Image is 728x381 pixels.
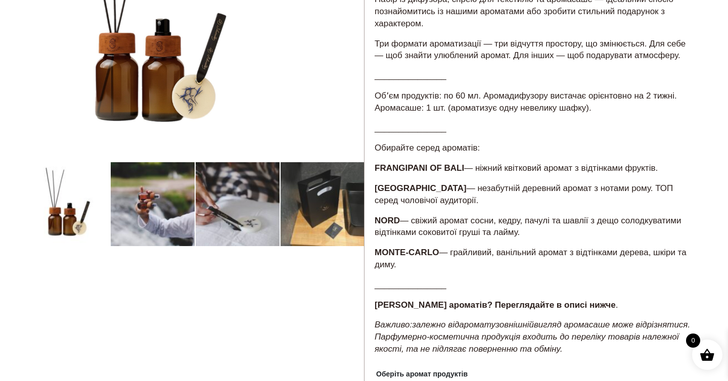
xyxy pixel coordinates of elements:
[495,320,534,329] em: зовнішній
[375,90,693,114] p: Обʼєм продуктів: по 60 мл. Аромадифузору вистачає орієнтовно на 2 тижні. Аромасаше: 1 шт. (аромат...
[375,247,693,271] p: — грайливий, ванільний аромат з відтінками дерева, шкіри та диму.
[375,163,464,173] strong: FRANGIPANI OF BALI
[448,320,459,329] em: від
[375,183,467,193] strong: [GEOGRAPHIC_DATA]
[375,122,693,134] p: _______________
[375,248,439,257] strong: MONTE-CARLO
[375,299,693,311] p: .
[375,320,690,354] em: вигляд аромасаше може відрізнятися. Парфумерно-косметична продукція входить до переліку товарів н...
[375,142,693,154] p: Обирайте серед ароматів:
[375,320,412,329] em: Важливо:
[459,320,495,329] em: аромату
[686,334,700,348] span: 0
[375,300,616,310] strong: [PERSON_NAME] ароматів? Переглядайте в описі нижче
[412,320,445,329] em: залежно
[375,182,693,207] p: — незабутній деревний аромат з нотами рому. ТОП серед чоловічої аудиторії.
[375,162,693,174] p: — ніжний квітковий аромат з відтінками фруктів.
[375,279,693,291] p: _______________
[375,215,693,239] p: — свіжий аромат сосни, кедру, пачулі та шавлії з дещо солодкуватими відтінками соковитої груші та...
[375,38,693,62] p: Три формати ароматизації — три відчуття простору, що змінюється. Для себе — щоб знайти улюблений ...
[375,70,693,82] p: _______________
[375,216,400,225] strong: NORD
